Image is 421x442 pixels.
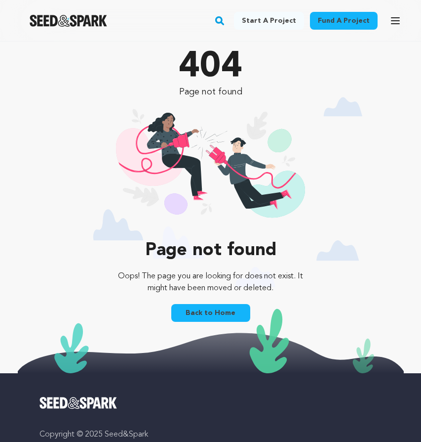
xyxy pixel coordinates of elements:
[39,397,382,409] a: Seed&Spark Homepage
[111,241,310,261] p: Page not found
[30,15,107,27] a: Seed&Spark Homepage
[111,270,310,294] p: Oops! The page you are looking for does not exist. It might have been moved or deleted.
[111,85,310,99] p: Page not found
[234,12,304,30] a: Start a project
[39,397,117,409] img: Seed&Spark Logo
[111,49,310,85] p: 404
[30,15,107,27] img: Seed&Spark Logo Dark Mode
[310,12,378,30] a: Fund a project
[171,304,250,322] a: Back to Home
[39,429,382,441] p: Copyright © 2025 Seed&Spark
[116,109,305,231] img: 404 illustration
